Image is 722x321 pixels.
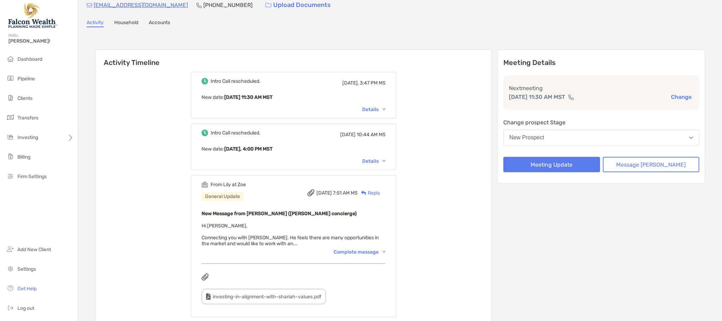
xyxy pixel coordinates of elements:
[94,1,188,9] p: [EMAIL_ADDRESS][DOMAIN_NAME]
[509,134,544,141] div: New Prospect
[6,54,15,63] img: dashboard icon
[689,137,693,139] img: Open dropdown arrow
[333,190,358,196] span: 7:51 AM MS
[17,305,34,311] span: Log out
[316,190,332,196] span: [DATE]
[382,160,386,162] img: Chevron icon
[17,56,42,62] span: Dashboard
[202,78,208,85] img: Event icon
[362,107,386,112] div: Details
[196,2,202,8] img: Phone Icon
[17,266,36,272] span: Settings
[6,74,15,82] img: pipeline icon
[6,94,15,102] img: clients icon
[307,189,314,196] img: attachment
[509,84,694,93] p: Next meeting
[6,113,15,122] img: transfers icon
[87,3,92,7] img: Email Icon
[202,223,379,247] span: Hi [PERSON_NAME], Connecting you with [PERSON_NAME]. He feels there are many opportunities in the...
[357,132,386,138] span: 10:44 AM MS
[17,286,37,292] span: Get Help
[202,211,357,217] b: New Message from [PERSON_NAME] ([PERSON_NAME] concierge)
[213,294,321,300] span: investing-in-alignment-with-shariah-values.pdf
[202,130,208,136] img: Event icon
[17,76,35,82] span: Pipeline
[202,181,208,188] img: Event icon
[360,80,386,86] span: 3:47 PM MS
[202,93,386,102] p: New date :
[503,130,699,146] button: New Prospect
[6,284,15,292] img: get-help icon
[202,145,386,153] p: New date :
[340,132,356,138] span: [DATE]
[6,264,15,273] img: settings icon
[17,115,38,121] span: Transfers
[568,94,574,100] img: communication type
[382,108,386,110] img: Chevron icon
[8,38,74,44] span: [PERSON_NAME]!
[382,251,386,253] img: Chevron icon
[211,78,261,84] div: Intro Call rescheduled.
[6,304,15,312] img: logout icon
[95,50,491,67] h6: Activity Timeline
[362,158,386,164] div: Details
[6,172,15,180] img: firm-settings icon
[87,20,104,27] a: Activity
[17,154,30,160] span: Billing
[211,182,246,188] div: From Lily at Zoe
[17,134,38,140] span: Investing
[503,58,699,67] p: Meeting Details
[114,20,138,27] a: Household
[17,247,51,253] span: Add New Client
[342,80,359,86] span: [DATE],
[203,1,253,9] p: [PHONE_NUMBER]
[334,249,386,255] div: Complete message
[17,95,32,101] span: Clients
[224,94,272,100] b: [DATE] 11:30 AM MST
[503,157,600,172] button: Meeting Update
[669,93,694,101] button: Change
[6,152,15,161] img: billing icon
[224,146,272,152] b: [DATE], 4:00 PM MST
[509,93,565,101] p: [DATE] 11:30 AM MST
[361,191,366,195] img: Reply icon
[603,157,699,172] button: Message [PERSON_NAME]
[202,273,209,280] img: attachments
[6,133,15,141] img: investing icon
[206,293,211,300] img: type
[265,3,271,8] img: button icon
[8,3,57,28] img: Falcon Wealth Planning Logo
[358,189,380,197] div: Reply
[149,20,170,27] a: Accounts
[6,245,15,253] img: add_new_client icon
[503,118,699,127] p: Change prospect Stage
[211,130,261,136] div: Intro Call rescheduled.
[17,174,47,180] span: Firm Settings
[202,192,243,201] div: General Update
